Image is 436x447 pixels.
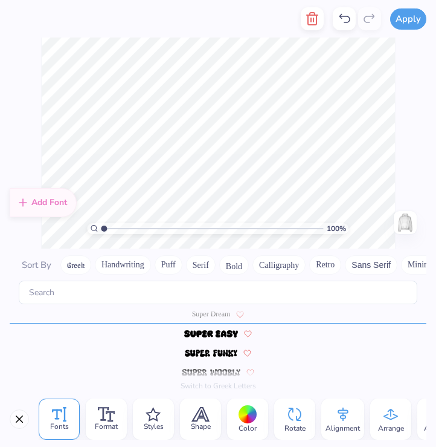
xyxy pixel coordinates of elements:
[95,422,118,431] span: Format
[144,422,164,431] span: Styles
[284,423,306,433] span: Rotate
[252,255,306,275] button: Calligraphy
[95,255,151,275] button: Handwriting
[181,381,256,391] button: Switch to Greek Letters
[309,255,341,275] button: Retro
[396,213,415,232] img: Front
[19,281,417,304] input: Search
[390,8,426,30] button: Apply
[10,188,77,217] div: Add Font
[60,255,91,275] button: Greek
[327,223,346,234] span: 100 %
[192,308,231,319] span: Super Dream
[239,423,257,433] span: Color
[22,259,51,271] span: Sort By
[182,369,240,376] img: Super Woobly
[50,422,69,431] span: Fonts
[185,350,237,357] img: Super Funky
[191,422,211,431] span: Shape
[155,255,182,275] button: Puff
[325,423,360,433] span: Alignment
[186,255,216,275] button: Serif
[378,423,404,433] span: Arrange
[10,409,29,429] button: Close
[184,330,239,338] img: Super Easy
[219,255,249,275] button: Bold
[345,255,397,275] button: Sans Serif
